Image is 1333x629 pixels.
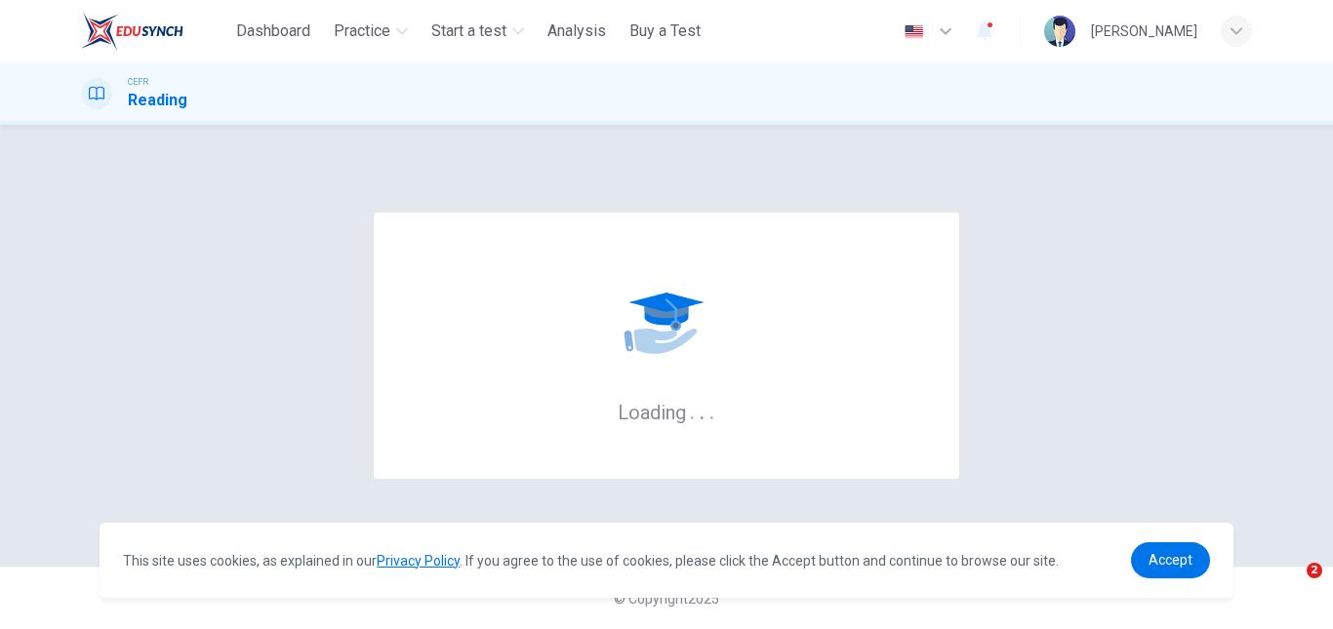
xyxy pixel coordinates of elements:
button: Dashboard [228,14,318,49]
img: ELTC logo [81,12,183,51]
button: Analysis [540,14,614,49]
span: © Copyright 2025 [614,591,719,607]
div: cookieconsent [100,523,1232,598]
button: Practice [326,14,416,49]
img: Profile picture [1044,16,1075,47]
h1: Reading [128,89,187,112]
span: This site uses cookies, as explained in our . If you agree to the use of cookies, please click th... [123,553,1059,569]
button: Buy a Test [622,14,708,49]
span: CEFR [128,75,148,89]
a: Privacy Policy [377,553,460,569]
h6: . [699,394,706,426]
span: Accept [1149,552,1192,568]
span: Practice [334,20,390,43]
button: Start a test [424,14,532,49]
a: dismiss cookie message [1131,542,1210,578]
span: Buy a Test [629,20,701,43]
span: 2 [1307,563,1322,578]
span: Analysis [547,20,606,43]
h6: Loading [618,399,715,424]
div: [PERSON_NAME] [1091,20,1197,43]
iframe: Intercom live chat [1267,563,1313,609]
a: ELTC logo [81,12,228,51]
span: Dashboard [236,20,310,43]
img: en [902,24,926,39]
h6: . [708,394,715,426]
span: Start a test [431,20,506,43]
h6: . [689,394,696,426]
